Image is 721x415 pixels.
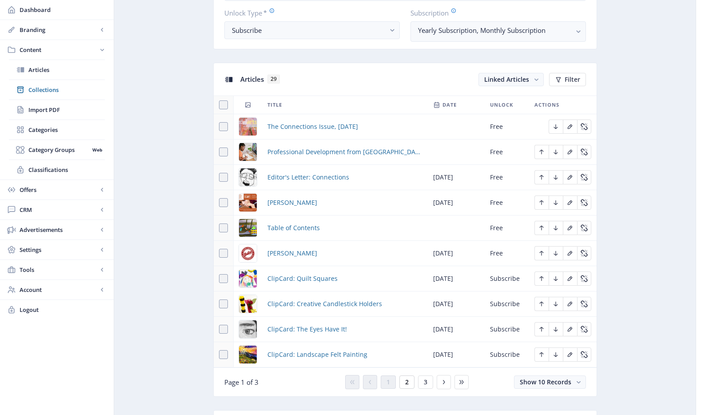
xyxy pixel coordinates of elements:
td: Free [485,215,529,241]
button: Yearly Subscription, Monthly Subscription [410,21,586,42]
a: Edit page [577,223,591,231]
td: Free [485,241,529,266]
a: Edit page [577,274,591,282]
a: Editor's Letter: Connections [267,172,349,183]
a: Edit page [563,147,577,156]
div: Subscribe [232,25,385,36]
button: Subscribe [224,21,400,39]
span: Categories [28,125,105,134]
a: Edit page [563,299,577,307]
span: Tools [20,265,98,274]
button: 2 [399,375,414,389]
a: Edit page [563,274,577,282]
a: Edit page [577,147,591,156]
a: Professional Development from [GEOGRAPHIC_DATA] [267,147,422,157]
img: dd9c14d5-4612-4f71-b6c0-f9133f006b70.png [239,118,257,136]
a: Edit page [534,147,549,156]
button: 3 [418,375,433,389]
td: Free [485,190,529,215]
td: [DATE] [428,291,485,317]
a: Category GroupsWeb [9,140,105,160]
td: Free [485,114,529,140]
img: 796ca792-a29c-4a2e-8a5c-5b6e099e55f4.png [239,168,257,186]
td: Subscribe [485,317,529,342]
span: [PERSON_NAME] [267,197,317,208]
a: Import PDF [9,100,105,120]
button: Filter [549,73,586,86]
label: Unlock Type [224,8,393,18]
span: Account [20,285,98,294]
span: Offers [20,185,98,194]
span: Branding [20,25,98,34]
span: 29 [267,75,280,84]
td: [DATE] [428,342,485,367]
span: 3 [424,379,427,386]
span: Articles [240,75,264,84]
td: [DATE] [428,317,485,342]
span: Settings [20,245,98,254]
td: Subscribe [485,291,529,317]
span: Classifications [28,165,105,174]
span: Date [442,100,457,110]
a: Categories [9,120,105,140]
span: 1 [386,379,390,386]
span: CRM [20,205,98,214]
a: ClipCard: Creative Candlestick Holders [267,299,382,309]
span: Unlock [490,100,513,110]
a: Edit page [577,299,591,307]
img: 4952fd04-a544-41f5-b554-a84e0f923c78.png [239,244,257,262]
span: Filter [565,76,580,83]
a: Edit page [549,274,563,282]
a: Edit page [577,350,591,358]
a: ClipCard: Landscape Felt Painting [267,349,367,360]
a: Edit page [549,324,563,333]
a: Edit page [549,198,563,206]
a: Edit page [534,324,549,333]
td: Subscribe [485,266,529,291]
img: c8549ab1-beec-466e-af72-c9cab330311f.png [239,219,257,237]
span: The Connections Issue, [DATE] [267,121,358,132]
a: Classifications [9,160,105,180]
td: [DATE] [428,266,485,291]
img: e0cbe03c-91d6-4eba-b3c9-2824e19cee1e.png [239,143,257,161]
a: Edit page [577,248,591,257]
span: Content [20,45,98,54]
a: Edit page [563,172,577,181]
img: d301b66a-c6d1-4b8a-bb3a-d949efa2711e.png [239,270,257,287]
a: Edit page [563,350,577,358]
span: Actions [534,100,559,110]
img: b3e551fd-53e0-4302-840a-26f703a9c938.png [239,295,257,313]
a: Articles [9,60,105,80]
td: [DATE] [428,165,485,190]
a: Edit page [534,274,549,282]
a: Edit page [549,299,563,307]
td: Free [485,140,529,165]
a: Table of Contents [267,223,320,233]
img: 5cbfe494-0ca8-4b06-b283-0349ecaeea02.png [239,346,257,363]
span: Title [267,100,282,110]
span: Advertisements [20,225,98,234]
a: ClipCard: Quilt Squares [267,273,338,284]
a: Edit page [534,198,549,206]
a: Edit page [534,223,549,231]
button: Linked Articles [478,73,544,86]
td: [DATE] [428,190,485,215]
a: Edit page [549,223,563,231]
a: ClipCard: The Eyes Have It! [267,324,347,335]
span: Import PDF [28,105,105,114]
app-collection-view: Articles [213,63,597,397]
span: [PERSON_NAME] [267,248,317,259]
a: Edit page [534,172,549,181]
td: Subscribe [485,342,529,367]
a: Edit page [549,248,563,257]
img: 5fa7e77f-eb2a-44b0-ad12-9ee8686f5098.png [239,320,257,338]
span: Show 10 Records [520,378,571,386]
a: Edit page [577,122,591,130]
